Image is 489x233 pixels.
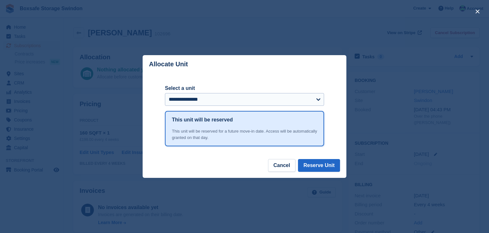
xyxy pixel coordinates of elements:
[149,61,188,68] p: Allocate Unit
[268,159,295,172] button: Cancel
[172,116,233,124] h1: This unit will be reserved
[172,128,317,141] div: This unit will be reserved for a future move-in date. Access will be automatically granted on tha...
[298,159,340,172] button: Reserve Unit
[472,6,483,17] button: close
[165,84,324,92] label: Select a unit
